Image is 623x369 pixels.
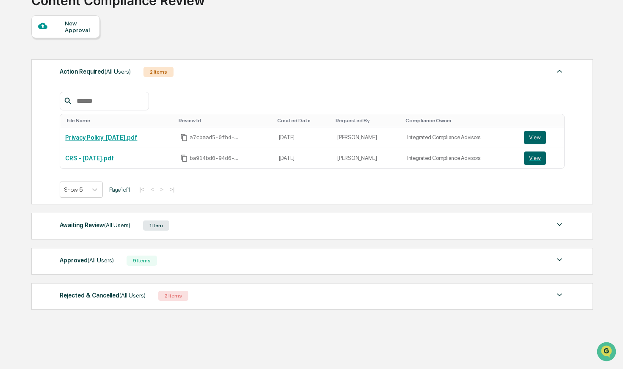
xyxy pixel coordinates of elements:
[67,118,172,124] div: Toggle SortBy
[84,143,102,149] span: Pylon
[65,155,114,162] a: CRS - [DATE].pdf
[8,107,15,114] div: 🖐️
[17,106,55,115] span: Preclearance
[190,134,240,141] span: a7cbaad5-0fb4-4c94-8b2d-d5bf98eee031
[88,257,114,264] span: (All Users)
[105,68,131,75] span: (All Users)
[554,255,565,265] img: caret
[60,290,146,301] div: Rejected & Cancelled
[596,341,619,364] iframe: Open customer support
[5,103,58,118] a: 🖐️Preclearance
[109,186,130,193] span: Page 1 of 1
[65,134,137,141] a: Privacy Policy_[DATE].pdf
[119,292,146,299] span: (All Users)
[148,186,157,193] button: <
[29,73,107,80] div: We're available if you need us!
[127,256,157,266] div: 9 Items
[277,118,329,124] div: Toggle SortBy
[402,127,519,148] td: Integrated Compliance Advisors
[8,17,154,31] p: How can we help?
[405,118,515,124] div: Toggle SortBy
[29,64,139,73] div: Start new chat
[179,118,270,124] div: Toggle SortBy
[137,186,146,193] button: |<
[332,127,402,148] td: [PERSON_NAME]
[5,119,57,134] a: 🔎Data Lookup
[274,148,333,168] td: [DATE]
[554,66,565,76] img: caret
[167,186,177,193] button: >|
[104,222,130,229] span: (All Users)
[332,148,402,168] td: [PERSON_NAME]
[180,154,188,162] span: Copy Id
[65,20,93,33] div: New Approval
[8,64,24,80] img: 1746055101610-c473b297-6a78-478c-a979-82029cc54cd1
[524,131,559,144] a: View
[60,220,130,231] div: Awaiting Review
[58,103,108,118] a: 🗄️Attestations
[157,186,166,193] button: >
[524,151,559,165] a: View
[336,118,399,124] div: Toggle SortBy
[180,134,188,141] span: Copy Id
[17,122,53,131] span: Data Lookup
[144,67,154,77] button: Start new chat
[524,151,546,165] button: View
[8,123,15,130] div: 🔎
[143,220,169,231] div: 1 Item
[274,127,333,148] td: [DATE]
[554,290,565,300] img: caret
[61,107,68,114] div: 🗄️
[60,66,131,77] div: Action Required
[554,220,565,230] img: caret
[190,155,240,162] span: ba914bd0-94d6-4e9b-b43e-44335b15dbbf
[402,148,519,168] td: Integrated Compliance Advisors
[526,118,560,124] div: Toggle SortBy
[70,106,105,115] span: Attestations
[60,255,114,266] div: Approved
[60,143,102,149] a: Powered byPylon
[524,131,546,144] button: View
[143,67,174,77] div: 2 Items
[158,291,188,301] div: 2 Items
